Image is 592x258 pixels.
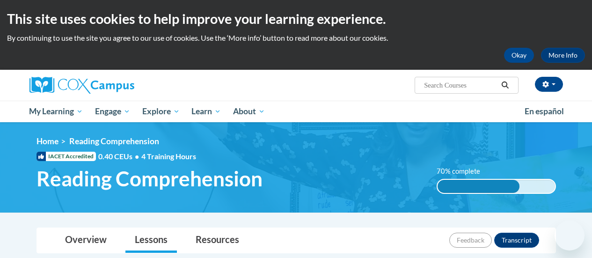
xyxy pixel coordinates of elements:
a: Cox Campus [29,77,198,94]
a: My Learning [23,101,89,122]
span: 4 Training Hours [141,152,196,161]
button: Transcript [494,233,539,248]
a: Lessons [125,228,177,253]
a: Engage [89,101,136,122]
p: By continuing to use the site you agree to our use of cookies. Use the ‘More info’ button to read... [7,33,585,43]
span: Engage [95,106,130,117]
a: Overview [56,228,116,253]
a: About [227,101,271,122]
button: Account Settings [535,77,563,92]
span: 0.40 CEUs [98,151,141,162]
iframe: Button to launch messaging window [555,221,585,251]
a: Explore [136,101,186,122]
label: 70% complete [437,166,490,177]
a: Resources [186,228,248,253]
div: 70% complete [438,180,520,193]
span: En español [525,106,564,116]
span: Reading Comprehension [37,166,263,191]
span: Reading Comprehension [69,136,159,146]
span: Learn [191,106,221,117]
input: Search Courses [423,80,498,91]
a: Home [37,136,58,146]
span: IACET Accredited [37,152,96,161]
button: Okay [504,48,534,63]
span: • [135,152,139,161]
h2: This site uses cookies to help improve your learning experience. [7,9,585,28]
span: About [233,106,265,117]
a: Learn [185,101,227,122]
button: Search [498,80,512,91]
div: Main menu [22,101,570,122]
a: More Info [541,48,585,63]
span: My Learning [29,106,83,117]
span: Explore [142,106,180,117]
button: Feedback [449,233,492,248]
img: Cox Campus [29,77,134,94]
a: En español [519,102,570,121]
